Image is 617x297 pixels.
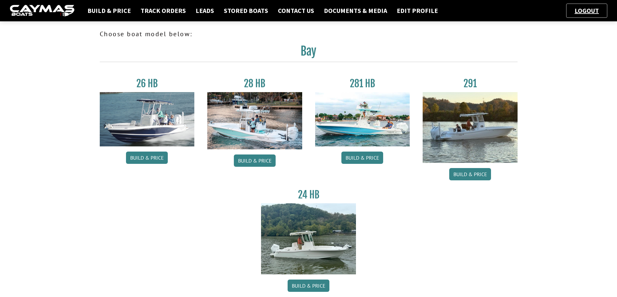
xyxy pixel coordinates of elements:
h2: Bay [100,44,518,62]
a: Build & Price [84,6,134,15]
a: Build & Price [341,152,383,164]
h3: 24 HB [261,189,356,201]
a: Build & Price [126,152,168,164]
a: Build & Price [288,280,329,292]
a: Stored Boats [221,6,271,15]
a: Documents & Media [321,6,390,15]
h3: 281 HB [315,78,410,90]
h3: 26 HB [100,78,195,90]
a: Logout [571,6,602,15]
a: Leads [192,6,217,15]
a: Build & Price [234,154,276,167]
a: Build & Price [449,168,491,180]
p: Choose boat model below: [100,29,518,39]
h3: 28 HB [207,78,302,90]
img: 26_new_photo_resized.jpg [100,92,195,146]
h3: 291 [423,78,518,90]
img: 28_hb_thumbnail_for_caymas_connect.jpg [207,92,302,149]
a: Contact Us [275,6,317,15]
img: caymas-dealer-connect-2ed40d3bc7270c1d8d7ffb4b79bf05adc795679939227970def78ec6f6c03838.gif [10,5,74,17]
img: 24_HB_thumbnail.jpg [261,203,356,274]
img: 291_Thumbnail.jpg [423,92,518,163]
a: Track Orders [137,6,189,15]
img: 28-hb-twin.jpg [315,92,410,146]
a: Edit Profile [394,6,441,15]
